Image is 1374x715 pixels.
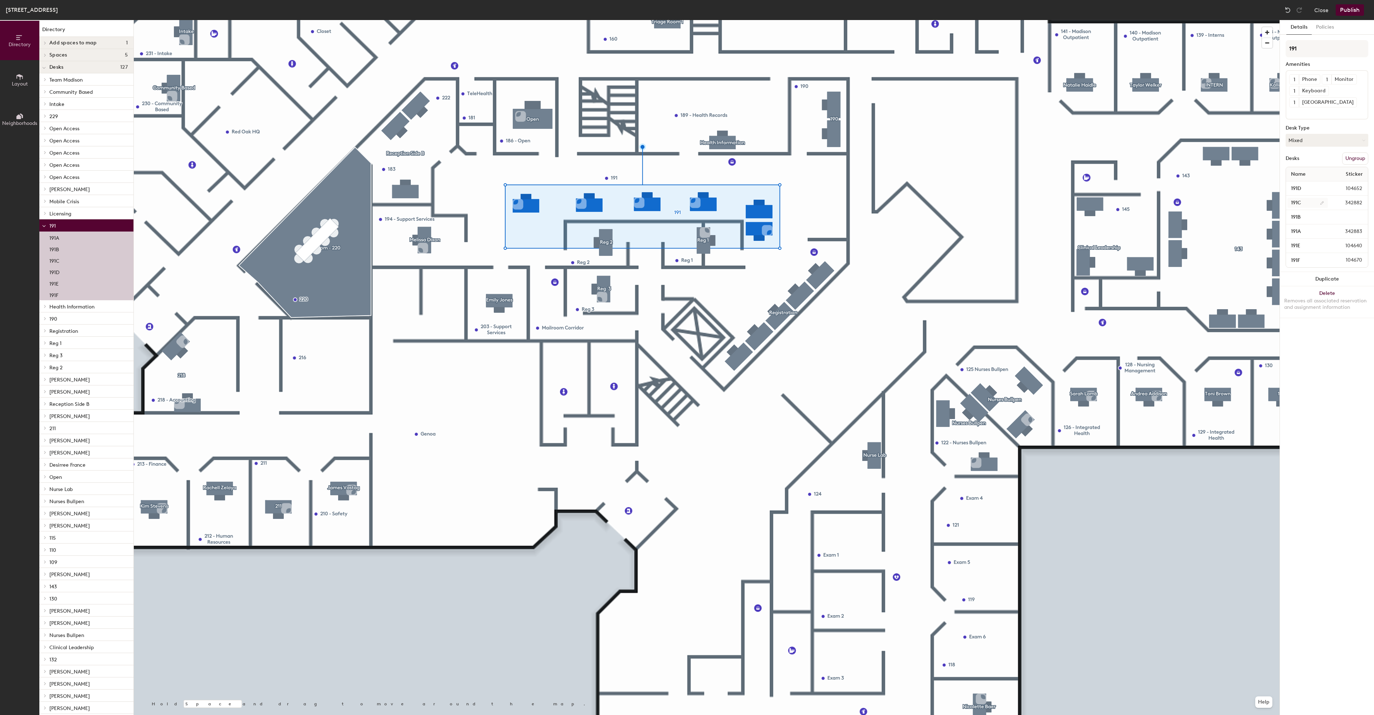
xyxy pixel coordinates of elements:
[1328,199,1366,207] span: 342882
[49,316,57,322] span: 190
[49,223,56,229] span: 191
[49,474,62,480] span: Open
[49,199,79,205] span: Mobile Crisis
[1286,134,1368,147] button: Mixed
[1299,75,1320,84] div: Phone
[49,450,90,456] span: [PERSON_NAME]
[49,389,90,395] span: [PERSON_NAME]
[49,365,63,371] span: Reg 2
[1328,228,1366,235] span: 342883
[49,113,58,120] span: 229
[1293,76,1295,83] span: 1
[49,352,63,359] span: Reg 3
[1314,4,1329,16] button: Close
[49,328,78,334] span: Registration
[125,52,128,58] span: 5
[49,267,59,276] p: 191D
[49,162,79,168] span: Open Access
[1342,152,1368,165] button: Ungroup
[49,608,90,614] span: [PERSON_NAME]
[6,5,58,14] div: [STREET_ADDRESS]
[49,523,90,529] span: [PERSON_NAME]
[49,244,59,253] p: 191B
[1293,99,1295,106] span: 1
[49,498,84,505] span: Nurses Bullpen
[1296,6,1303,14] img: Redo
[120,64,128,70] span: 127
[1284,298,1370,311] div: Removes all associated reservation and assignment information
[1287,227,1328,237] input: Unnamed desk
[49,138,79,144] span: Open Access
[1287,255,1329,265] input: Unnamed desk
[49,126,79,132] span: Open Access
[49,681,90,687] span: [PERSON_NAME]
[49,256,59,264] p: 191C
[49,413,90,419] span: [PERSON_NAME]
[49,340,62,346] span: Reg 1
[12,81,28,87] span: Layout
[49,657,57,663] span: 132
[49,101,64,107] span: Intake
[1331,75,1356,84] div: Monitor
[1299,86,1329,96] div: Keyboard
[49,77,83,83] span: Team Madison
[49,645,94,651] span: Clinical Leadership
[1280,286,1374,318] button: DeleteRemoves all associated reservation and assignment information
[1299,98,1356,107] div: [GEOGRAPHIC_DATA]
[49,425,56,432] span: 211
[49,547,56,553] span: 110
[49,40,97,46] span: Add spaces to map
[49,584,57,590] span: 143
[1287,168,1309,181] span: Name
[126,40,128,46] span: 1
[49,64,63,70] span: Desks
[9,42,31,48] span: Directory
[2,120,37,126] span: Neighborhoods
[1287,198,1328,208] input: Unnamed desk
[49,377,90,383] span: [PERSON_NAME]
[1328,242,1366,250] span: 104640
[49,211,71,217] span: Licensing
[49,705,90,711] span: [PERSON_NAME]
[1326,76,1328,83] span: 1
[49,571,90,578] span: [PERSON_NAME]
[49,620,90,626] span: [PERSON_NAME]
[49,174,79,180] span: Open Access
[1286,20,1312,35] button: Details
[49,511,90,517] span: [PERSON_NAME]
[1329,185,1366,193] span: 104652
[49,290,58,298] p: 191F
[1322,75,1331,84] button: 1
[1312,20,1338,35] button: Policies
[1286,62,1368,67] div: Amenities
[1290,75,1299,84] button: 1
[49,186,90,193] span: [PERSON_NAME]
[49,693,90,699] span: [PERSON_NAME]
[1290,86,1299,96] button: 1
[49,233,59,241] p: 191A
[49,438,90,444] span: [PERSON_NAME]
[1280,272,1374,286] button: Duplicate
[49,462,86,468] span: Desirree France
[49,401,89,407] span: Reception Side B
[1336,4,1364,16] button: Publish
[49,669,90,675] span: [PERSON_NAME]
[1287,184,1329,194] input: Unnamed desk
[1284,6,1291,14] img: Undo
[49,52,67,58] span: Spaces
[39,26,133,37] h1: Directory
[1329,256,1366,264] span: 104670
[49,150,79,156] span: Open Access
[49,632,84,638] span: Nurses Bullpen
[1255,696,1272,708] button: Help
[49,559,57,565] span: 109
[49,486,73,492] span: Nurse Lab
[1286,125,1368,131] div: Desk Type
[49,279,59,287] p: 191E
[1287,212,1366,222] input: Unnamed desk
[1293,87,1295,95] span: 1
[49,535,56,541] span: 115
[1342,168,1366,181] span: Sticker
[1287,241,1328,251] input: Unnamed desk
[1290,98,1299,107] button: 1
